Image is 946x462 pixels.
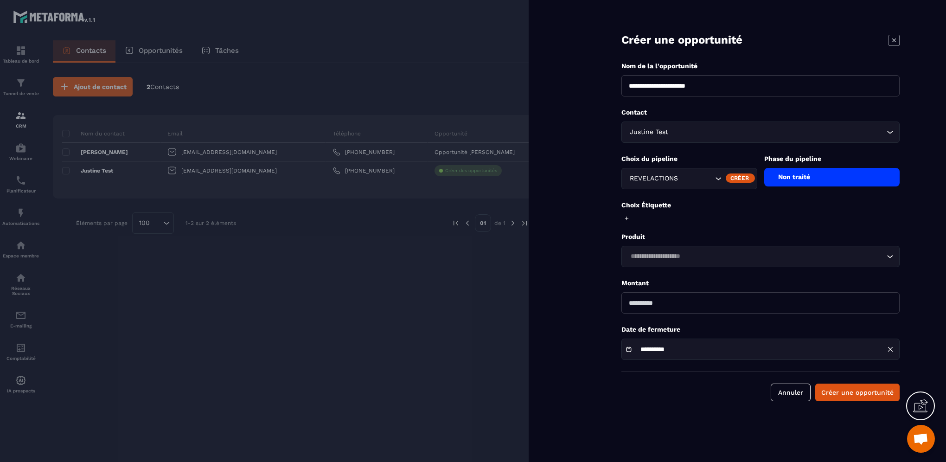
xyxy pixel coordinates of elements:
[627,173,680,184] span: REVELACTIONS
[621,122,900,143] div: Search for option
[670,127,884,137] input: Search for option
[627,127,670,137] span: Justine Test
[907,425,935,453] a: Ouvrir le chat
[621,246,900,267] div: Search for option
[621,201,900,210] p: Choix Étiquette
[621,232,900,241] p: Produit
[621,168,757,189] div: Search for option
[621,108,900,117] p: Contact
[621,62,900,71] p: Nom de la l'opportunité
[764,154,900,163] p: Phase du pipeline
[621,325,900,334] p: Date de fermeture
[815,384,900,401] button: Créer une opportunité
[771,384,811,401] button: Annuler
[627,251,884,262] input: Search for option
[726,173,755,183] div: Créer
[680,173,713,184] input: Search for option
[621,32,742,48] p: Créer une opportunité
[621,279,900,288] p: Montant
[621,154,757,163] p: Choix du pipeline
